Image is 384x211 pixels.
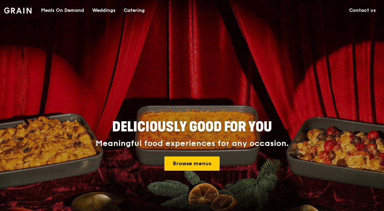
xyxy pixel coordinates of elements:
[124,0,145,21] div: Catering
[120,0,149,21] a: Catering
[164,156,220,171] a: Browse menus
[345,0,380,21] a: Contact us
[88,0,120,21] a: Weddings
[92,0,116,21] div: Weddings
[112,119,272,135] span: Deliciously good for you
[41,0,84,21] div: Meals On Demand
[4,7,32,14] img: Grain
[70,139,314,148] div: Meaningful food experiences for any occasion.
